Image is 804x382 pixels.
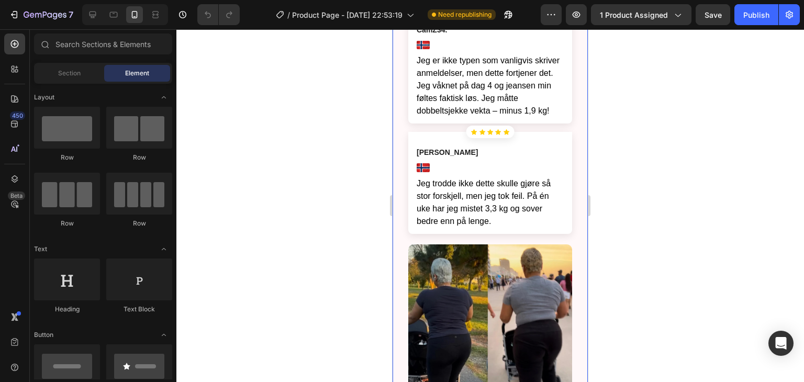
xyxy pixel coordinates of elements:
span: Layout [34,93,54,102]
div: Heading [34,305,100,314]
p: Jeg er ikke typen som vanligvis skriver anmeldelser, men dette fortjener det. Jeg våknet på dag 4... [24,25,171,88]
span: Toggle open [155,241,172,257]
div: Row [106,153,172,162]
span: Section [58,69,81,78]
button: Save [696,4,730,25]
button: Publish [734,4,778,25]
span: / [287,9,290,20]
div: 450 [10,111,25,120]
div: Undo/Redo [197,4,240,25]
span: Button [34,330,53,340]
span: Text [34,244,47,254]
button: 7 [4,4,78,25]
div: Row [34,153,100,162]
button: 1 product assigned [591,4,691,25]
span: Product Page - [DATE] 22:53:19 [292,9,403,20]
div: Row [34,219,100,228]
p: 7 [69,8,73,21]
div: Publish [743,9,769,20]
div: Row [106,219,172,228]
span: Need republishing [438,10,492,19]
span: Toggle open [155,89,172,106]
span: 1 product assigned [600,9,668,20]
img: gempages_578144979218596626-ab92b36d-9069-4452-ba6c-4da75337c64a.webp [24,12,37,20]
input: Search Sections & Elements [34,33,172,54]
span: Toggle open [155,327,172,343]
div: Beta [8,192,25,200]
span: Save [705,10,722,19]
iframe: Design area [393,29,588,382]
div: Open Intercom Messenger [768,331,794,356]
span: [PERSON_NAME] [24,118,85,129]
p: Jeg trodde ikke dette skulle gjøre så stor forskjell, men jeg tok feil. På én uke har jeg mistet ... [24,148,171,198]
span: Element [125,69,149,78]
div: Text Block [106,305,172,314]
img: gempages_578144979218596626-ab92b36d-9069-4452-ba6c-4da75337c64a.webp [24,134,37,143]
